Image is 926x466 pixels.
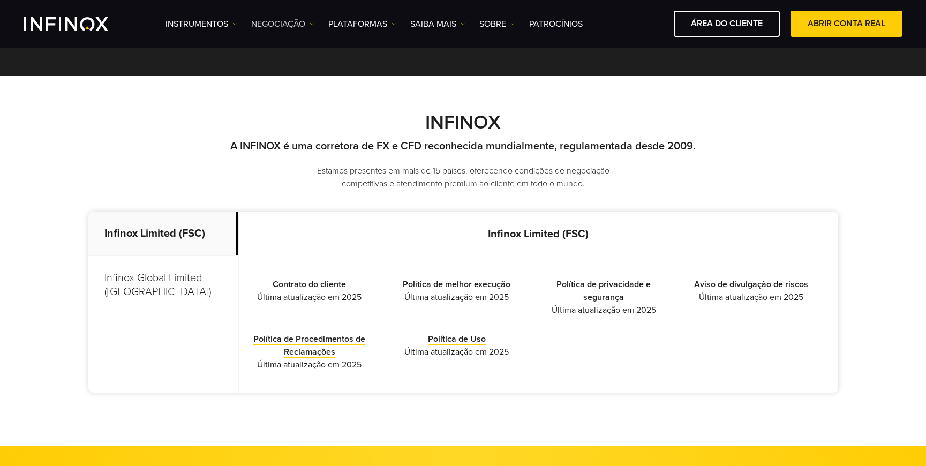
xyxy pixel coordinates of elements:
[244,291,375,304] span: Última atualização em 2025
[425,111,501,134] strong: INFINOX
[791,11,902,37] a: ABRIR CONTA REAL
[165,18,238,31] a: Instrumentos
[88,212,238,256] p: Infinox Limited (FSC)
[251,18,315,31] a: NEGOCIAÇÃO
[88,256,238,314] p: Infinox Global Limited ([GEOGRAPHIC_DATA])
[316,164,611,190] p: Estamos presentes em mais de 15 países, oferecendo condições de negociação competitivas e atendim...
[239,228,838,240] p: Infinox Limited (FSC)
[273,279,346,290] a: Contrato do cliente
[253,334,365,358] a: Política de Procedimentos de Reclamações
[674,11,780,37] a: ÁREA DO CLIENTE
[230,140,696,153] strong: A INFINOX é uma corretora de FX e CFD reconhecida mundialmente, regulamentada desde 2009.
[403,279,510,290] a: Política de melhor execução
[328,18,397,31] a: PLATAFORMAS
[391,345,522,358] span: Última atualização em 2025
[694,279,808,290] a: Aviso de divulgação de riscos
[24,17,133,31] a: INFINOX Logo
[410,18,466,31] a: Saiba mais
[391,291,522,304] span: Última atualização em 2025
[538,304,669,317] span: Última atualização em 2025
[479,18,516,31] a: SOBRE
[244,358,375,371] span: Última atualização em 2025
[686,291,817,304] span: Última atualização em 2025
[428,334,486,345] a: Política de Uso
[529,18,583,31] a: Patrocínios
[556,279,651,303] a: Política de privacidade e segurança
